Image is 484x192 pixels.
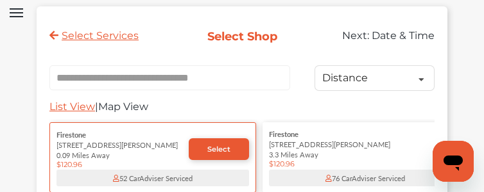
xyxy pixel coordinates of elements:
div: 3.3 Miles Away [269,149,462,159]
div: | [49,100,435,119]
div: Next: [309,29,445,54]
a: Select Services [49,29,139,42]
span: Map View [98,100,148,113]
div: Distance [322,73,368,83]
span: Firestone [56,129,86,140]
span: List View [49,100,95,113]
div: [STREET_ADDRESS][PERSON_NAME] [269,139,462,149]
div: $120.96 [269,159,462,168]
div: [STREET_ADDRESS][PERSON_NAME] [56,140,189,150]
div: $120.96 [56,160,189,169]
span: Select [207,145,230,154]
div: Select Shop [185,29,300,44]
iframe: Button to launch messaging window [433,141,474,182]
span: Firestone [269,129,298,139]
div: 0.09 Miles Away [56,150,189,160]
span: Date & Time [372,29,435,42]
div: 52 CarAdviser Serviced [56,170,249,186]
div: 76 CarAdviser Serviced [269,170,462,186]
a: Select [189,138,249,160]
button: Open Menu [10,8,23,18]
